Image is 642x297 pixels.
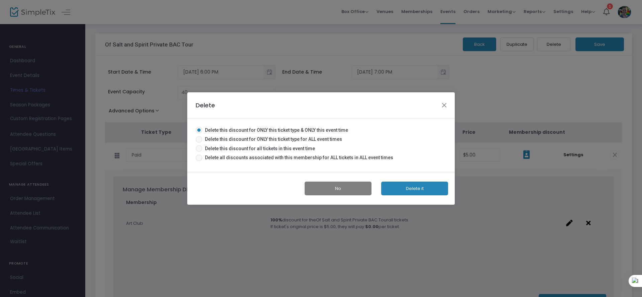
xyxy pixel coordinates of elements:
button: Delete it [381,182,448,195]
span: Delete this discount for all tickets in this event time [202,145,315,152]
span: Delete all discounts associated with this membership for ALL tickets in ALL event times [202,154,393,161]
h4: Delete [196,101,215,110]
button: No [305,182,371,195]
button: Close [440,101,449,109]
span: Delete this discount for ONLY this ticket type & ONLY this event time [202,127,348,134]
span: Delete this discount for ONLY this ticket type for ALL event times [202,136,342,143]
